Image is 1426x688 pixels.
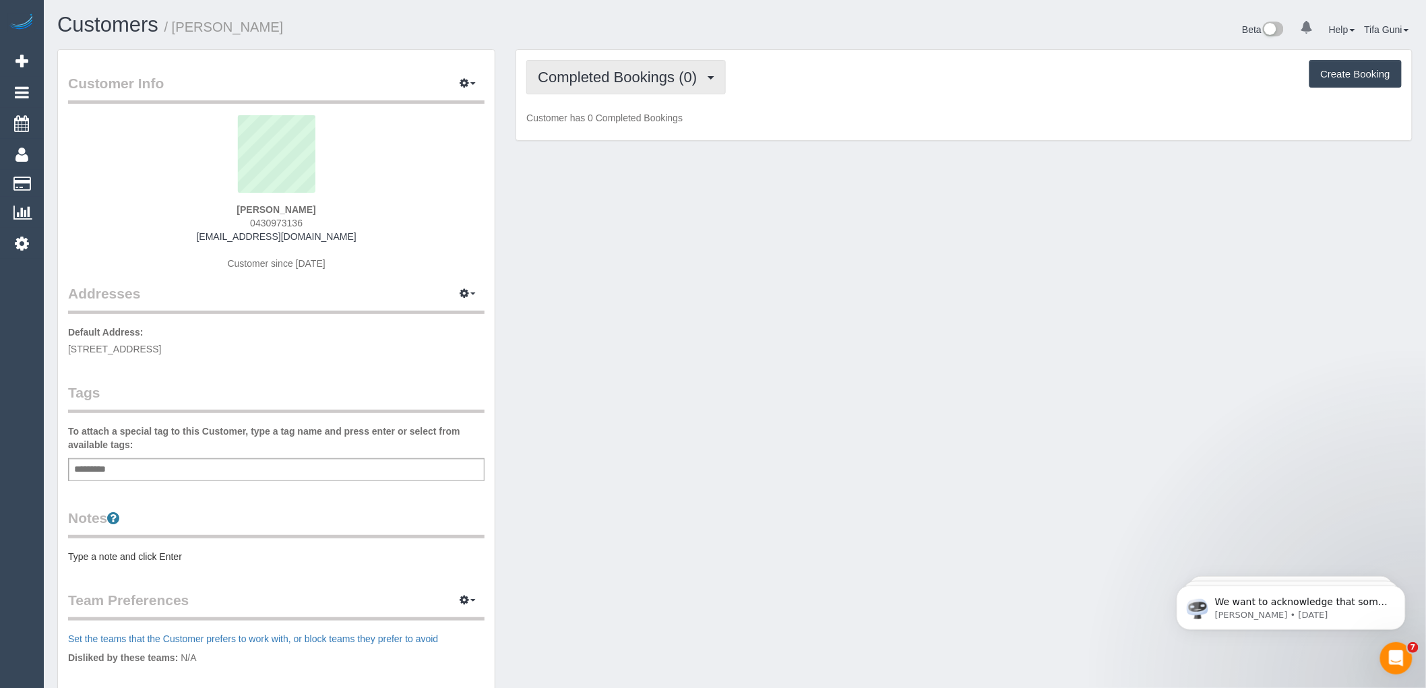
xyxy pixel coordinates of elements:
iframe: Intercom live chat [1380,642,1413,675]
span: N/A [181,652,196,663]
label: Disliked by these teams: [68,651,178,664]
p: Customer has 0 Completed Bookings [526,111,1402,125]
span: [STREET_ADDRESS] [68,344,161,354]
a: [EMAIL_ADDRESS][DOMAIN_NAME] [197,231,356,242]
label: To attach a special tag to this Customer, type a tag name and press enter or select from availabl... [68,425,485,451]
span: 0430973136 [250,218,303,228]
pre: Type a note and click Enter [68,550,485,563]
span: 7 [1408,642,1419,653]
span: Customer since [DATE] [228,258,325,269]
a: Customers [57,13,158,36]
strong: [PERSON_NAME] [237,204,315,215]
a: Set the teams that the Customer prefers to work with, or block teams they prefer to avoid [68,633,438,644]
span: Completed Bookings (0) [538,69,704,86]
button: Create Booking [1309,60,1402,88]
a: Beta [1242,24,1284,35]
legend: Tags [68,383,485,413]
a: Tifa Guni [1365,24,1409,35]
legend: Team Preferences [68,590,485,621]
img: New interface [1262,22,1284,39]
legend: Customer Info [68,73,485,104]
a: Help [1329,24,1355,35]
span: We want to acknowledge that some users may be experiencing lag or slower performance in our softw... [59,39,232,224]
iframe: Intercom notifications message [1156,557,1426,652]
label: Default Address: [68,325,144,339]
button: Completed Bookings (0) [526,60,726,94]
img: Automaid Logo [8,13,35,32]
p: Message from Ellie, sent 2w ago [59,52,232,64]
small: / [PERSON_NAME] [164,20,284,34]
legend: Notes [68,508,485,538]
